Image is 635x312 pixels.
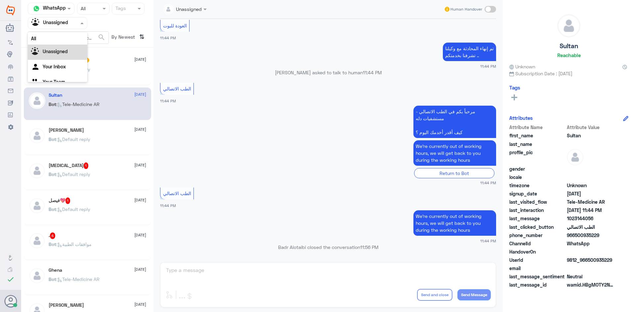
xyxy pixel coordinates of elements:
[509,182,566,189] span: timezone
[567,124,615,131] span: Attribute Value
[414,168,494,178] div: Return to Bot
[567,224,615,230] span: الطب الاتصالي
[413,140,496,166] p: 19/8/2025, 11:44 PM
[50,232,56,239] span: 4
[567,232,615,239] span: 966500935229
[480,180,496,186] span: 11:44 PM
[109,31,137,45] span: By Newest
[43,49,68,54] b: Unassigned
[49,162,89,169] h5: Banan
[567,198,615,205] span: Tele-Medicine AR
[139,31,145,42] i: ⇅
[43,64,66,69] b: Your Inbox
[31,47,41,57] img: Unassigned.svg
[509,248,566,255] span: HandoverOn
[509,232,566,239] span: phone_number
[509,165,566,172] span: gender
[43,79,65,85] b: Your Team
[480,238,496,244] span: 11:44 PM
[509,207,566,214] span: last_interaction
[509,149,566,164] span: profile_pic
[509,281,566,288] span: last_message_id
[31,62,41,72] img: yourInbox.svg
[360,244,378,250] span: 11:56 PM
[567,240,615,247] span: 2
[134,91,146,97] span: [DATE]
[29,197,45,214] img: defaultAdmin.png
[49,241,56,247] span: Bot
[49,276,56,282] span: Bot
[29,232,45,249] img: defaultAdmin.png
[29,162,45,179] img: defaultAdmin.png
[134,197,146,203] span: [DATE]
[56,276,100,282] span: : Tele-Medicine AR
[557,52,581,58] h6: Reachable
[509,190,566,197] span: signup_date
[160,36,176,40] span: 11:44 PM
[509,174,566,181] span: locale
[509,257,566,263] span: UserId
[450,6,482,12] span: Human Handover
[567,265,615,272] span: null
[567,182,615,189] span: Unknown
[509,132,566,139] span: first_name
[567,165,615,172] span: null
[509,273,566,280] span: last_message_sentiment
[56,241,92,247] span: : موافقات الطبية
[567,257,615,263] span: 9812_966500935229
[31,18,41,28] img: Unassigned.svg
[29,127,45,144] img: defaultAdmin.png
[567,174,615,181] span: null
[56,206,90,212] span: : Default reply
[509,63,535,70] span: Unknown
[560,42,578,50] h5: Sultan
[509,198,566,205] span: last_visited_flow
[417,289,452,301] button: Send and close
[160,203,176,208] span: 11:44 PM
[413,210,496,236] p: 19/8/2025, 11:44 PM
[567,281,615,288] span: wamid.HBgMOTY2NTAwOTM1MjI5FQIAEhgUM0E5NTQwNzI0QkM0NUQ4NDY4MzkA
[567,273,615,280] span: 0
[509,215,566,222] span: last_message
[480,63,496,69] span: 11:44 PM
[31,36,36,41] b: All
[49,136,56,142] span: Bot
[134,56,146,62] span: [DATE]
[567,248,615,255] span: null
[4,295,17,307] button: Avatar
[509,70,628,77] span: Subscription Date : [DATE]
[134,266,146,272] span: [DATE]
[49,302,84,308] h5: Meshael Aljebali
[84,162,89,169] span: 1
[56,171,90,177] span: : Default reply
[509,265,566,272] span: email
[163,191,191,196] span: الطب الاتصالي
[49,171,56,177] span: Bot
[567,149,583,165] img: defaultAdmin.png
[49,197,70,204] h5: فيصل💖
[160,244,496,251] p: Badr Alotaibi closed the conversation
[567,207,615,214] span: 2025-08-19T20:44:57.432Z
[558,15,580,37] img: defaultAdmin.png
[49,127,84,133] h5: Rashed SA
[98,33,106,41] span: search
[413,106,496,138] p: 19/8/2025, 11:44 PM
[7,275,15,283] i: check
[98,32,106,43] button: search
[363,70,382,75] span: 11:44 PM
[160,99,176,103] span: 11:44 PM
[509,85,520,90] h6: Tags
[134,301,146,307] span: [DATE]
[114,5,126,13] div: Tags
[567,132,615,139] span: Sultan
[28,32,108,44] input: Search by Name, Local etc…
[49,101,56,107] span: Bot
[31,78,41,87] img: yourTeam.svg
[509,224,566,230] span: last_clicked_button
[31,4,41,14] img: whatsapp.png
[163,23,187,28] span: العودة للبوت
[56,136,90,142] span: : Default reply
[134,162,146,168] span: [DATE]
[567,190,615,197] span: 2025-08-19T20:35:03.471Z
[65,197,70,204] span: 1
